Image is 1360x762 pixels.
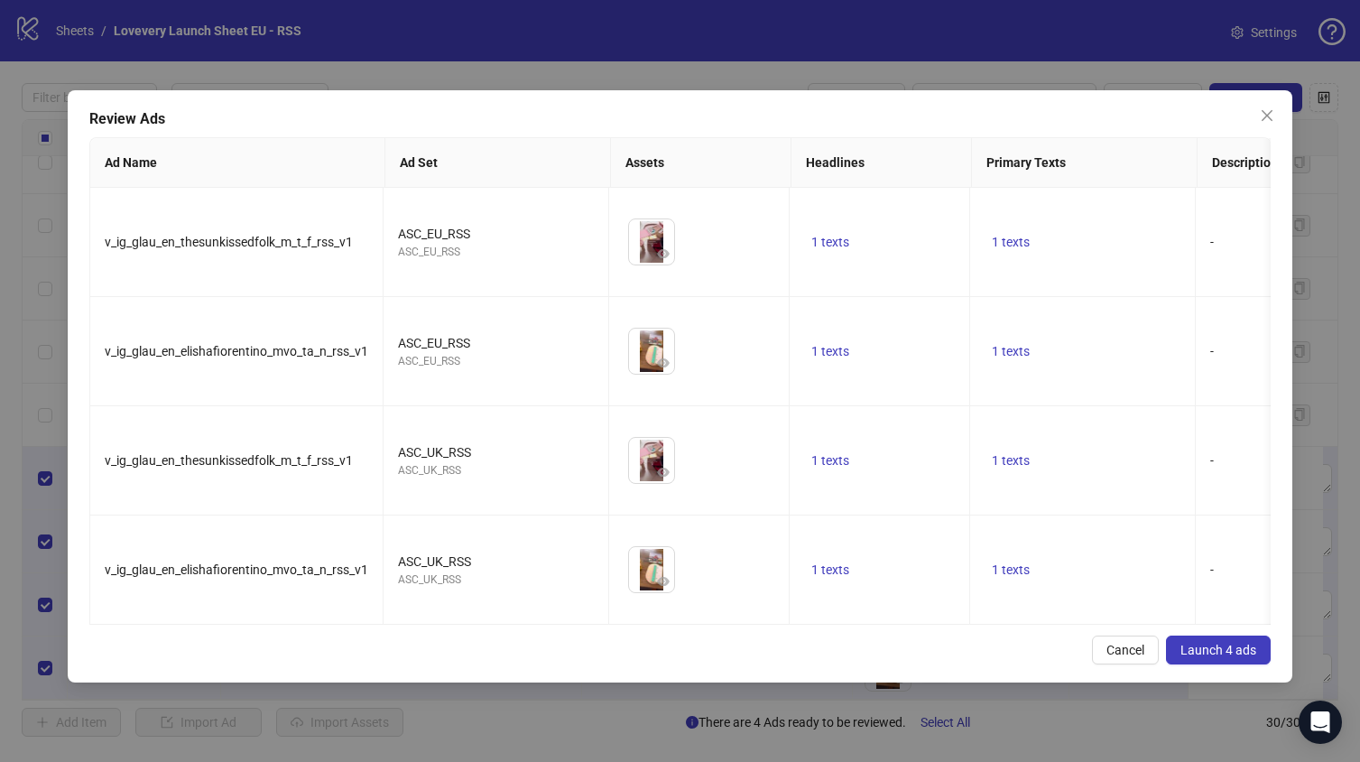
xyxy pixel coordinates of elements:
span: Cancel [1106,643,1144,657]
span: 1 texts [992,562,1030,577]
th: Headlines [791,138,972,188]
th: Ad Set [385,138,611,188]
div: ASC_EU_RSS [398,224,594,244]
button: 1 texts [804,231,856,253]
div: ASC_UK_RSS [398,442,594,462]
img: Asset 1 [629,329,674,374]
span: eye [657,357,670,369]
span: eye [657,247,670,260]
span: v_ig_glau_en_thesunkissedfolk_m_t_f_rss_v1 [105,453,353,468]
button: 1 texts [804,340,856,362]
span: v_ig_glau_en_elishafiorentino_mvo_ta_n_rss_v1 [105,344,368,358]
th: Ad Name [90,138,384,188]
div: Open Intercom Messenger [1299,701,1342,744]
img: Asset 1 [629,219,674,265]
span: 1 texts [811,235,849,249]
span: 1 texts [811,562,849,577]
th: Assets [611,138,791,188]
span: 1 texts [992,453,1030,468]
button: Close [1253,101,1281,130]
span: 1 texts [811,344,849,358]
span: v_ig_glau_en_elishafiorentino_mvo_ta_n_rss_v1 [105,562,368,577]
span: 1 texts [811,453,849,468]
div: ASC_UK_RSS [398,462,594,479]
img: Asset 1 [629,438,674,483]
button: Preview [652,461,674,483]
span: eye [657,575,670,588]
button: 1 texts [985,340,1037,362]
button: Launch 4 ads [1166,636,1271,664]
span: 1 texts [992,235,1030,249]
span: 1 texts [992,344,1030,358]
img: Asset 1 [629,547,674,592]
div: ASC_UK_RSS [398,571,594,589]
span: v_ig_glau_en_thesunkissedfolk_m_t_f_rss_v1 [105,235,353,249]
div: ASC_EU_RSS [398,244,594,261]
span: close [1260,108,1274,123]
span: - [1210,453,1214,468]
button: 1 texts [985,231,1037,253]
button: Preview [652,352,674,374]
button: Preview [652,571,674,592]
div: Review Ads [89,108,1270,130]
button: 1 texts [985,450,1037,471]
span: - [1210,562,1214,577]
th: Primary Texts [972,138,1198,188]
div: ASC_UK_RSS [398,552,594,571]
button: 1 texts [985,559,1037,581]
button: 1 texts [804,450,856,471]
span: eye [657,466,670,479]
div: ASC_EU_RSS [398,333,594,353]
div: ASC_EU_RSS [398,353,594,370]
span: - [1210,235,1214,249]
button: Cancel [1092,636,1159,664]
span: Launch 4 ads [1180,643,1256,657]
button: Preview [652,243,674,265]
button: 1 texts [804,559,856,581]
span: - [1210,344,1214,358]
